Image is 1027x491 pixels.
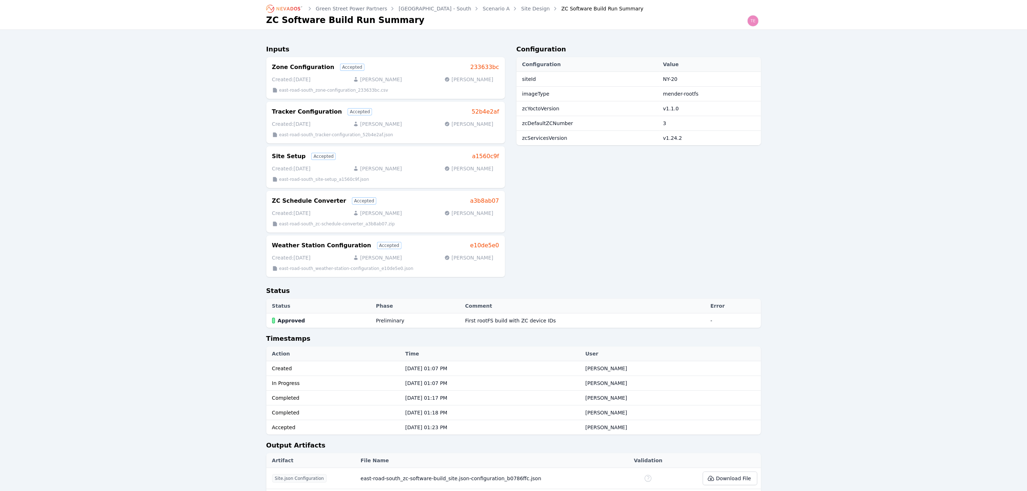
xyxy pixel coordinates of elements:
[399,5,471,12] a: [GEOGRAPHIC_DATA] - South
[266,299,373,313] th: Status
[266,44,505,57] h2: Inputs
[644,474,652,483] div: No Schema
[582,405,761,420] td: [PERSON_NAME]
[272,152,306,161] h3: Site Setup
[582,347,761,361] th: User
[582,420,761,435] td: [PERSON_NAME]
[272,197,347,205] h3: ZC Schedule Converter
[272,394,398,401] div: Completed
[483,5,510,12] a: Scenario A
[361,476,541,481] span: east-road-south_zc-software-build_site.json-configuration_b0786ffc.json
[660,131,761,146] td: v1.24.2
[517,44,761,57] h2: Configuration
[470,63,499,72] a: 233633bc
[623,453,674,468] th: Validation
[522,135,568,141] span: zcServicesVersion
[266,14,425,26] h1: ZC Software Build Run Summary
[521,5,550,12] a: Site Design
[279,266,413,271] p: east-road-south_weather-station-configuration_e10de5e0.json
[266,440,761,453] h2: Output Artifacts
[316,5,388,12] a: Green Street Power Partners
[444,165,493,172] p: [PERSON_NAME]
[272,210,311,217] p: Created: [DATE]
[402,347,582,361] th: Time
[522,76,536,82] span: siteId
[402,376,582,391] td: [DATE] 01:07 PM
[402,361,582,376] td: [DATE] 01:07 PM
[472,107,499,116] a: 52b4e2af
[551,5,644,12] div: ZC Software Build Run Summary
[444,120,493,128] p: [PERSON_NAME]
[582,376,761,391] td: [PERSON_NAME]
[279,221,395,227] p: east-road-south_zc-schedule-converter_a3b8ab07.zip
[444,254,493,261] p: [PERSON_NAME]
[353,254,402,261] p: [PERSON_NAME]
[522,91,550,97] span: imageType
[352,197,376,205] div: Accepted
[444,210,493,217] p: [PERSON_NAME]
[402,405,582,420] td: [DATE] 01:18 PM
[470,241,499,250] a: e10de5e0
[462,299,707,313] th: Comment
[444,76,493,83] p: [PERSON_NAME]
[353,165,402,172] p: [PERSON_NAME]
[353,120,402,128] p: [PERSON_NAME]
[348,108,372,115] div: Accepted
[660,101,761,116] td: v1.1.0
[707,313,761,328] td: -
[272,107,342,116] h3: Tracker Configuration
[272,474,327,483] span: Site.json Configuration
[272,254,311,261] p: Created: [DATE]
[703,472,757,485] button: Download File
[266,334,761,347] h2: Timestamps
[266,3,644,14] nav: Breadcrumb
[522,120,573,126] span: zcDefaultZCNumber
[279,176,369,182] p: east-road-south_site-setup_a1560c9f.json
[272,365,398,372] div: Created
[357,453,623,468] th: File Name
[272,76,311,83] p: Created: [DATE]
[266,347,402,361] th: Action
[747,15,759,27] img: Ted Elliott
[266,286,761,299] h2: Status
[353,76,402,83] p: [PERSON_NAME]
[272,165,311,172] p: Created: [DATE]
[517,57,660,72] th: Configuration
[272,120,311,128] p: Created: [DATE]
[660,87,761,101] td: mender-rootfs
[402,420,582,435] td: [DATE] 01:23 PM
[522,106,560,111] span: zcYoctoVersion
[660,72,761,87] td: NY-20
[660,116,761,131] td: 3
[272,63,334,72] h3: Zone Configuration
[279,87,388,93] p: east-road-south_zone-configuration_233633bc.csv
[582,361,761,376] td: [PERSON_NAME]
[472,152,499,161] a: a1560c9f
[340,64,365,71] div: Accepted
[707,299,761,313] th: Error
[266,453,357,468] th: Artifact
[311,153,336,160] div: Accepted
[470,197,499,205] a: a3b8ab07
[272,409,398,416] div: Completed
[377,242,402,249] div: Accepted
[272,380,398,387] div: In Progress
[660,57,761,72] th: Value
[376,317,404,324] div: Preliminary
[278,317,305,324] span: Approved
[372,299,462,313] th: Phase
[272,241,371,250] h3: Weather Station Configuration
[582,391,761,405] td: [PERSON_NAME]
[353,210,402,217] p: [PERSON_NAME]
[279,132,393,138] p: east-road-south_tracker-configuration_52b4e2af.json
[462,313,707,328] td: First rootFS build with ZC device IDs
[272,424,398,431] div: Accepted
[402,391,582,405] td: [DATE] 01:17 PM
